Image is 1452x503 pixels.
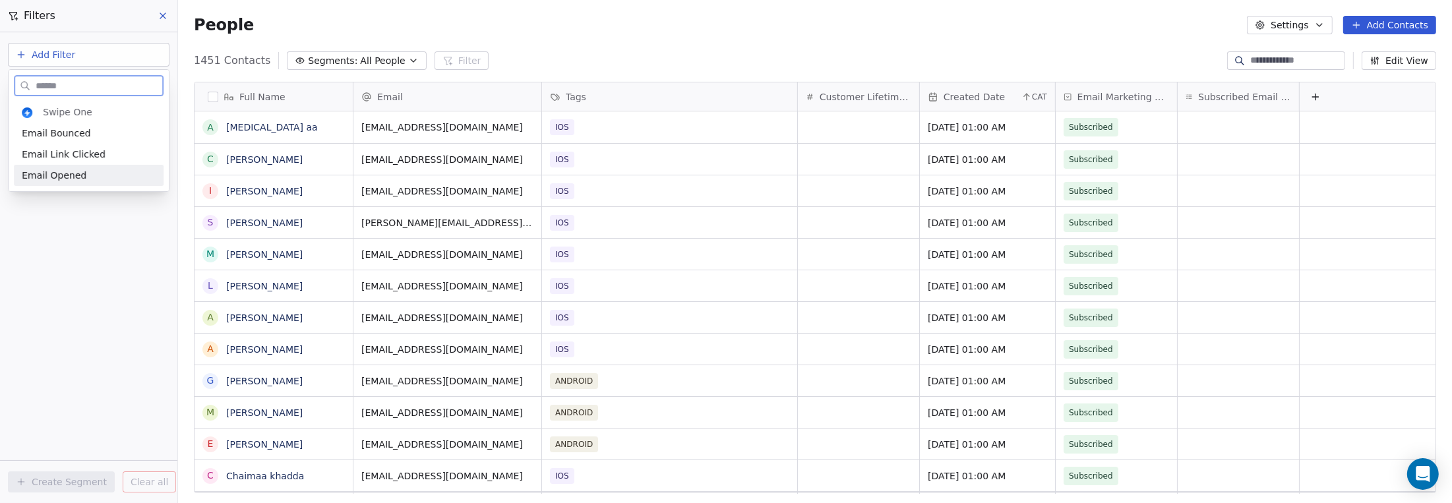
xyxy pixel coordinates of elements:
[43,105,92,119] span: Swipe One
[22,169,86,182] span: Email Opened
[22,127,90,140] span: Email Bounced
[22,107,32,118] img: cropped-swipepages4x-32x32.png
[22,148,106,161] span: Email Link Clicked
[14,102,164,186] div: Suggestions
